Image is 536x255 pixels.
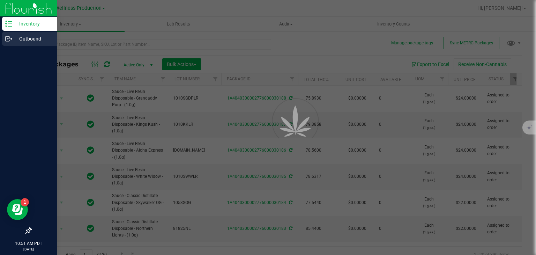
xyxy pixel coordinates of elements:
p: [DATE] [3,247,54,252]
p: Inventory [12,20,54,28]
iframe: Resource center [7,199,28,220]
iframe: Resource center unread badge [21,198,29,206]
inline-svg: Outbound [5,35,12,42]
p: Outbound [12,35,54,43]
inline-svg: Inventory [5,20,12,27]
p: 10:51 AM PDT [3,240,54,247]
